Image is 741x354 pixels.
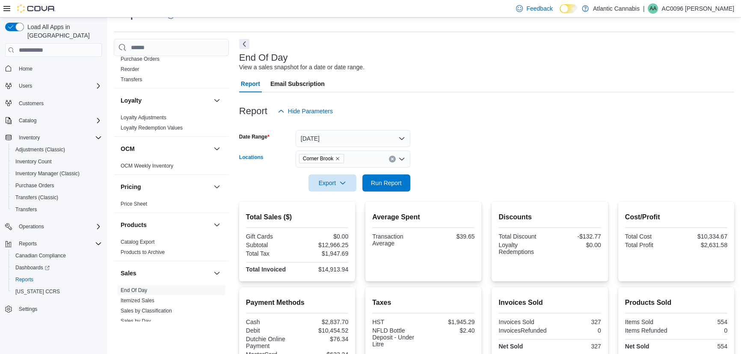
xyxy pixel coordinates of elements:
[121,221,147,229] h3: Products
[15,133,43,143] button: Inventory
[121,201,147,207] a: Price Sheet
[371,179,402,187] span: Run Report
[12,286,63,297] a: [US_STATE] CCRS
[498,242,548,255] div: Loyalty Redemptions
[15,146,65,153] span: Adjustments (Classic)
[121,249,165,255] a: Products to Archive
[560,4,578,13] input: Dark Mode
[12,263,102,273] span: Dashboards
[274,103,336,120] button: Hide Parameters
[121,114,166,121] span: Loyalty Adjustments
[15,206,37,213] span: Transfers
[212,144,222,154] button: OCM
[15,221,47,232] button: Operations
[12,192,102,203] span: Transfers (Classic)
[299,242,348,248] div: $12,966.25
[9,262,105,274] a: Dashboards
[9,274,105,286] button: Reports
[15,239,40,249] button: Reports
[246,319,296,325] div: Cash
[12,156,102,167] span: Inventory Count
[625,319,675,325] div: Items Sold
[12,180,58,191] a: Purchase Orders
[246,242,296,248] div: Subtotal
[12,286,102,297] span: Washington CCRS
[15,288,60,295] span: [US_STATE] CCRS
[12,168,102,179] span: Inventory Manager (Classic)
[498,319,548,325] div: Invoices Sold
[372,298,474,308] h2: Taxes
[239,154,264,161] label: Locations
[246,298,348,308] h2: Payment Methods
[12,192,62,203] a: Transfers (Classic)
[121,66,139,73] span: Reorder
[12,168,83,179] a: Inventory Manager (Classic)
[12,274,37,285] a: Reports
[212,95,222,106] button: Loyalty
[9,250,105,262] button: Canadian Compliance
[498,233,548,240] div: Total Discount
[15,239,102,249] span: Reports
[121,56,160,62] a: Purchase Orders
[121,297,154,304] span: Itemized Sales
[372,212,474,222] h2: Average Spent
[625,343,649,350] strong: Net Sold
[9,286,105,298] button: [US_STATE] CCRS
[425,233,475,240] div: $39.65
[296,130,410,147] button: [DATE]
[121,249,165,256] span: Products to Archive
[19,83,32,89] span: Users
[239,133,270,140] label: Date Range
[121,125,183,131] a: Loyalty Redemption Values
[15,252,66,259] span: Canadian Compliance
[9,180,105,192] button: Purchase Orders
[335,156,340,161] button: Remove Corner Brook from selection in this group
[246,266,286,273] strong: Total Invoiced
[303,154,333,163] span: Corner Brook
[425,327,475,334] div: $2.40
[560,13,560,14] span: Dark Mode
[239,53,288,63] h3: End Of Day
[12,263,53,273] a: Dashboards
[15,182,54,189] span: Purchase Orders
[121,239,154,245] a: Catalog Export
[299,319,348,325] div: $2,837.70
[15,170,80,177] span: Inventory Manager (Classic)
[239,39,249,49] button: Next
[2,221,105,233] button: Operations
[12,204,102,215] span: Transfers
[121,77,142,83] a: Transfers
[15,115,102,126] span: Catalog
[5,59,102,337] nav: Complex example
[19,100,44,107] span: Customers
[593,3,640,14] p: Atlantic Cannabis
[114,112,229,136] div: Loyalty
[362,174,410,192] button: Run Report
[15,63,102,74] span: Home
[121,307,172,314] span: Sales by Classification
[24,23,102,40] span: Load All Apps in [GEOGRAPHIC_DATA]
[212,220,222,230] button: Products
[121,183,210,191] button: Pricing
[121,287,147,293] a: End Of Day
[121,124,183,131] span: Loyalty Redemption Values
[12,274,102,285] span: Reports
[299,336,348,342] div: $76.34
[2,97,105,109] button: Customers
[212,268,222,278] button: Sales
[17,4,56,13] img: Cova
[649,3,656,14] span: AA
[299,266,348,273] div: $14,913.94
[114,237,229,261] div: Products
[19,134,40,141] span: Inventory
[625,242,675,248] div: Total Profit
[12,204,40,215] a: Transfers
[121,162,173,169] span: OCM Weekly Inventory
[551,319,601,325] div: 327
[15,115,40,126] button: Catalog
[9,156,105,168] button: Inventory Count
[15,64,36,74] a: Home
[9,144,105,156] button: Adjustments (Classic)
